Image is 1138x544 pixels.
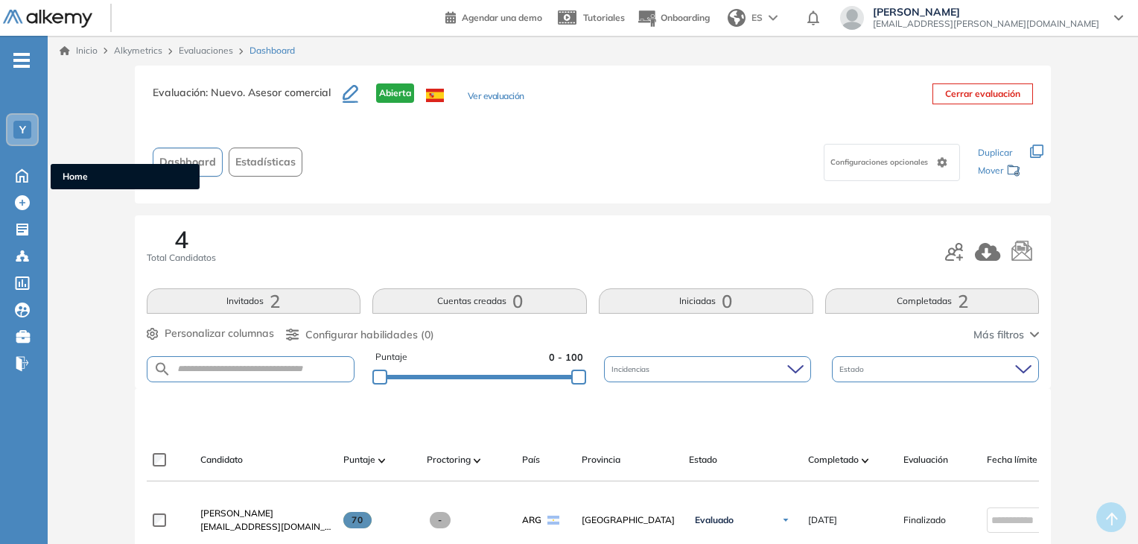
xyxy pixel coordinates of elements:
a: Inicio [60,44,98,57]
span: [PERSON_NAME] [200,507,273,519]
span: Provincia [582,453,620,466]
span: Puntaje [375,350,407,364]
span: Total Candidatos [147,251,216,265]
button: Configurar habilidades (0) [286,327,434,343]
span: - [430,512,451,528]
div: Widget de chat [1064,472,1138,544]
span: Agendar una demo [462,12,542,23]
button: Cerrar evaluación [932,83,1033,104]
span: Dashboard [249,44,295,57]
img: Ícono de flecha [781,516,790,525]
div: Mover [978,158,1021,186]
button: Completadas2 [825,288,1040,314]
span: [DATE] [808,513,837,527]
span: Dashboard [159,154,216,170]
img: world [728,9,746,27]
span: Tutoriales [583,12,625,23]
span: Duplicar [978,147,1012,158]
span: Proctoring [427,453,471,466]
button: Más filtros [973,327,1039,343]
span: Evaluación [903,453,948,466]
span: Estado [839,364,867,375]
span: Personalizar columnas [165,326,274,341]
span: Candidato [200,453,243,466]
span: Completado [808,453,859,466]
span: Estado [689,453,717,466]
span: ES [751,11,763,25]
span: ARG [522,513,541,527]
span: Home [63,170,188,183]
span: Alkymetrics [114,45,162,56]
span: Onboarding [661,12,710,23]
span: Configurar habilidades (0) [305,327,434,343]
img: [missing "en.ARROW_ALT" translation] [862,458,869,463]
img: ESP [426,89,444,102]
span: Finalizado [903,513,946,527]
span: [GEOGRAPHIC_DATA] [582,513,677,527]
span: [EMAIL_ADDRESS][PERSON_NAME][DOMAIN_NAME] [873,18,1099,30]
span: 0 - 100 [549,350,583,364]
span: País [522,453,540,466]
div: Estado [832,356,1039,382]
h3: Evaluación [153,83,343,115]
button: Personalizar columnas [147,326,274,341]
button: Cuentas creadas0 [372,288,587,314]
button: Iniciadas0 [599,288,813,314]
span: Más filtros [973,327,1024,343]
span: Fecha límite [987,453,1037,466]
button: Invitados2 [147,288,361,314]
img: [missing "en.ARROW_ALT" translation] [474,458,481,463]
span: : Nuevo. Asesor comercial [206,86,331,99]
img: arrow [769,15,778,21]
a: Evaluaciones [179,45,233,56]
img: [missing "en.ARROW_ALT" translation] [378,458,386,463]
i: - [13,59,30,62]
div: Configuraciones opcionales [824,144,960,181]
span: 70 [343,512,372,528]
div: Incidencias [604,356,811,382]
img: SEARCH_ALT [153,360,171,379]
button: Onboarding [637,2,710,34]
span: [PERSON_NAME] [873,6,1099,18]
span: Abierta [376,83,414,103]
span: Evaluado [695,514,734,526]
img: ARG [547,516,559,525]
span: Configuraciones opcionales [830,156,931,168]
button: Estadísticas [229,148,302,177]
span: Y [19,124,26,136]
span: Incidencias [611,364,652,375]
span: [EMAIL_ADDRESS][DOMAIN_NAME] [200,520,331,534]
span: Estadísticas [235,154,296,170]
img: Logo [3,10,92,28]
a: Agendar una demo [445,7,542,25]
button: Dashboard [153,148,223,177]
iframe: Chat Widget [1064,472,1138,544]
span: Puntaje [343,453,375,466]
a: [PERSON_NAME] [200,507,331,520]
button: Ver evaluación [468,89,524,105]
span: 4 [174,227,188,251]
